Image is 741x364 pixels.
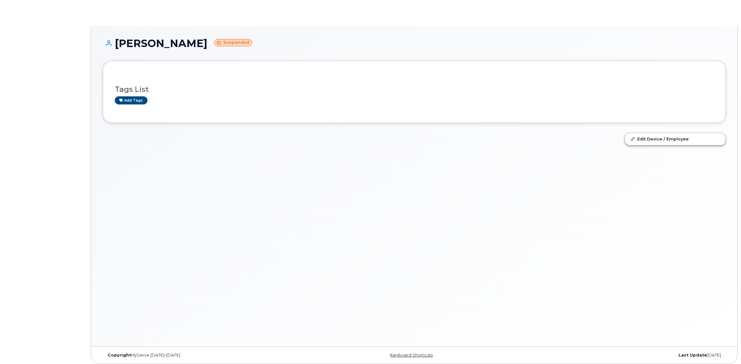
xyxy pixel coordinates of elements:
[115,96,147,104] a: Add tags
[108,353,131,358] strong: Copyright
[390,353,433,358] a: Keyboard Shortcuts
[103,38,726,49] h1: [PERSON_NAME]
[678,353,707,358] strong: Last Update
[103,353,311,358] div: MyServe [DATE]–[DATE]
[518,353,726,358] div: [DATE]
[115,85,714,93] h3: Tags List
[214,39,252,46] small: Suspended
[625,133,725,145] a: Edit Device / Employee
